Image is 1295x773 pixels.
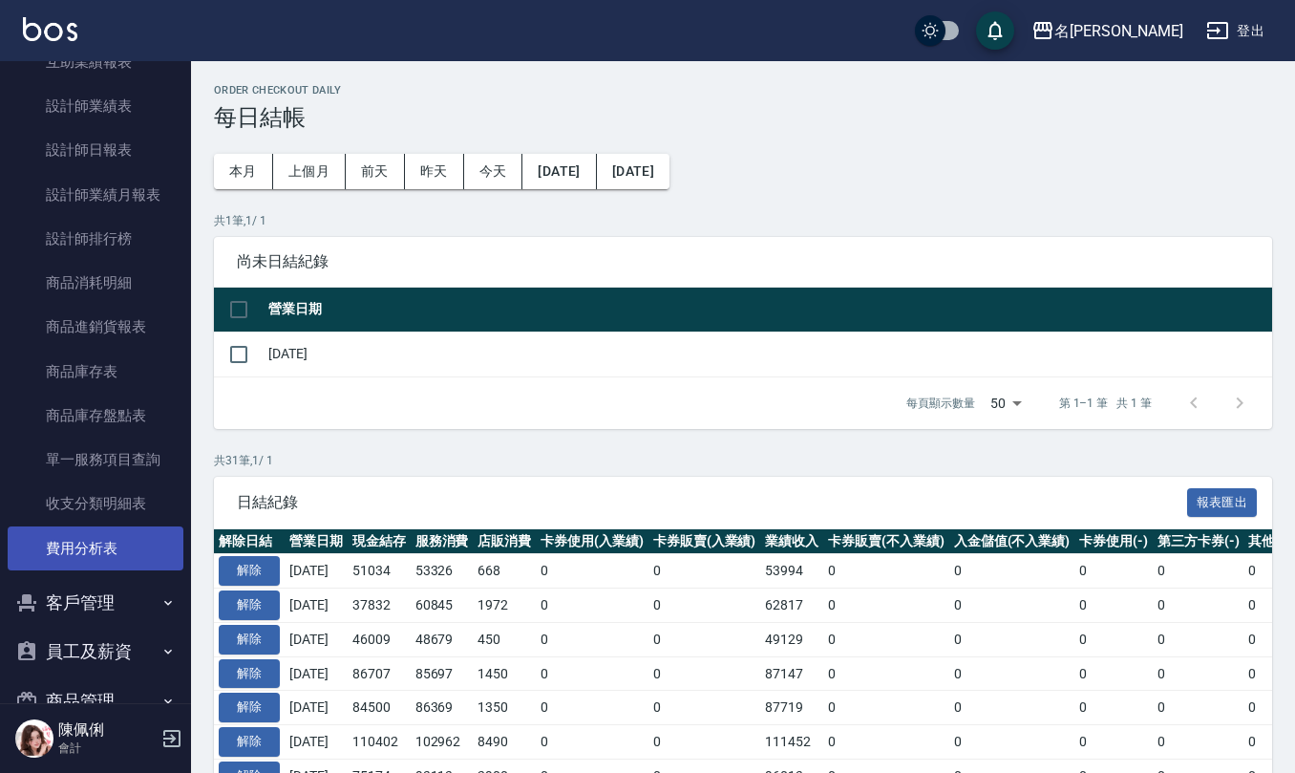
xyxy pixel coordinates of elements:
[411,529,474,554] th: 服務消費
[949,656,1075,691] td: 0
[597,154,669,189] button: [DATE]
[536,656,648,691] td: 0
[219,727,280,757] button: 解除
[473,529,536,554] th: 店販消費
[648,622,761,656] td: 0
[648,589,761,623] td: 0
[536,622,648,656] td: 0
[823,725,949,760] td: 0
[411,725,474,760] td: 102962
[1074,725,1153,760] td: 0
[536,529,648,554] th: 卡券使用(入業績)
[949,622,1075,656] td: 0
[285,589,348,623] td: [DATE]
[949,529,1075,554] th: 入金儲值(不入業績)
[1187,488,1258,518] button: 報表匯出
[8,261,183,305] a: 商品消耗明細
[760,691,823,725] td: 87719
[823,656,949,691] td: 0
[823,691,949,725] td: 0
[348,622,411,656] td: 46009
[1074,589,1153,623] td: 0
[264,288,1272,333] th: 營業日期
[760,554,823,589] td: 53994
[411,554,474,589] td: 53326
[8,350,183,394] a: 商品庫存表
[219,590,280,620] button: 解除
[1054,19,1183,43] div: 名[PERSON_NAME]
[536,554,648,589] td: 0
[214,529,285,554] th: 解除日結
[823,622,949,656] td: 0
[285,554,348,589] td: [DATE]
[8,627,183,676] button: 員工及薪資
[348,529,411,554] th: 現金結存
[214,84,1272,97] h2: Order checkout daily
[8,482,183,526] a: 收支分類明細表
[1024,11,1191,51] button: 名[PERSON_NAME]
[648,529,761,554] th: 卡券販賣(入業績)
[1153,691,1244,725] td: 0
[348,656,411,691] td: 86707
[1153,554,1244,589] td: 0
[8,394,183,438] a: 商品庫存盤點表
[23,17,77,41] img: Logo
[285,622,348,656] td: [DATE]
[8,438,183,482] a: 單一服務項目查詢
[8,676,183,726] button: 商品管理
[464,154,523,189] button: 今天
[8,305,183,349] a: 商品進銷貨報表
[648,691,761,725] td: 0
[536,725,648,760] td: 0
[536,589,648,623] td: 0
[949,589,1075,623] td: 0
[648,725,761,760] td: 0
[348,725,411,760] td: 110402
[214,104,1272,131] h3: 每日結帳
[1153,622,1244,656] td: 0
[823,554,949,589] td: 0
[648,656,761,691] td: 0
[348,691,411,725] td: 84500
[285,691,348,725] td: [DATE]
[473,622,536,656] td: 450
[285,529,348,554] th: 營業日期
[8,40,183,84] a: 互助業績報表
[219,659,280,689] button: 解除
[8,173,183,217] a: 設計師業績月報表
[906,395,975,412] p: 每頁顯示數量
[949,691,1075,725] td: 0
[976,11,1014,50] button: save
[760,656,823,691] td: 87147
[348,554,411,589] td: 51034
[760,725,823,760] td: 111452
[536,691,648,725] td: 0
[8,128,183,172] a: 設計師日報表
[58,720,156,740] h5: 陳佩俐
[1074,529,1153,554] th: 卡券使用(-)
[8,526,183,570] a: 費用分析表
[346,154,405,189] button: 前天
[1199,13,1272,49] button: 登出
[1153,656,1244,691] td: 0
[1153,589,1244,623] td: 0
[285,656,348,691] td: [DATE]
[760,589,823,623] td: 62817
[983,377,1029,429] div: 50
[8,578,183,628] button: 客戶管理
[237,252,1249,271] span: 尚未日結紀錄
[823,589,949,623] td: 0
[219,556,280,586] button: 解除
[219,625,280,655] button: 解除
[264,332,1272,376] td: [DATE]
[411,656,474,691] td: 85697
[348,589,411,623] td: 37832
[214,154,273,189] button: 本月
[1074,656,1153,691] td: 0
[473,691,536,725] td: 1350
[949,725,1075,760] td: 0
[214,212,1272,229] p: 共 1 筆, 1 / 1
[1059,395,1152,412] p: 第 1–1 筆 共 1 筆
[405,154,464,189] button: 昨天
[285,725,348,760] td: [DATE]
